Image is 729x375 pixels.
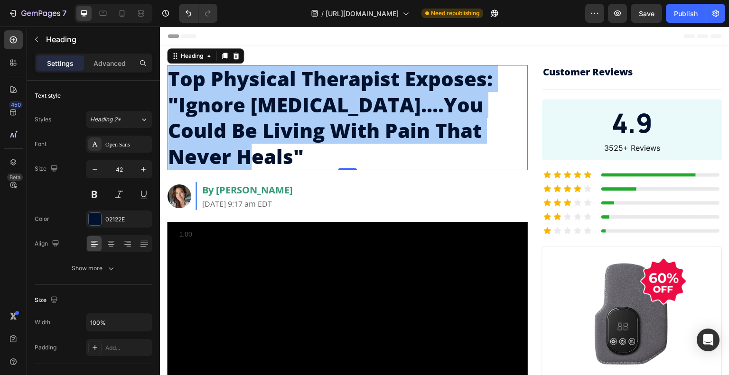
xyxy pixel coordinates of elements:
[9,101,23,109] div: 450
[394,348,551,363] h2: 60% OFF while supplies last!
[383,116,561,127] p: 3525+ Reviews
[382,143,562,210] img: Screenshot_-_2025-09-23T133313.419_1.png
[93,58,126,68] p: Advanced
[105,140,150,149] div: Open Sans
[72,264,116,273] div: Show more
[35,318,50,327] div: Width
[47,58,74,68] p: Settings
[631,4,662,23] button: Save
[160,27,729,375] iframe: Design area
[35,238,61,250] div: Align
[35,140,47,148] div: Font
[382,38,562,53] h2: Customer Reviews
[105,344,150,352] div: Add...
[35,343,56,352] div: Padding
[321,9,324,18] span: /
[86,314,152,331] input: Auto
[35,163,60,175] div: Size
[105,215,150,224] div: 02122E
[35,91,61,100] div: Text style
[326,9,399,18] span: [URL][DOMAIN_NAME]
[35,294,60,307] div: Size
[62,8,66,19] p: 7
[46,34,149,45] p: Heading
[86,111,152,128] button: Heading 2*
[90,115,121,124] span: Heading 2*
[666,4,706,23] button: Publish
[697,329,720,351] div: Open Intercom Messenger
[639,9,654,18] span: Save
[7,174,23,181] div: Beta
[35,115,51,124] div: Styles
[35,260,152,277] button: Show more
[35,215,49,223] div: Color
[179,4,217,23] div: Undo/Redo
[674,9,698,18] div: Publish
[418,231,527,341] img: 6825cd0b1c85c9ab9e2f6720_60_off.png
[382,78,562,115] h2: 4.9
[431,9,479,18] span: Need republishing
[4,4,71,23] button: 7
